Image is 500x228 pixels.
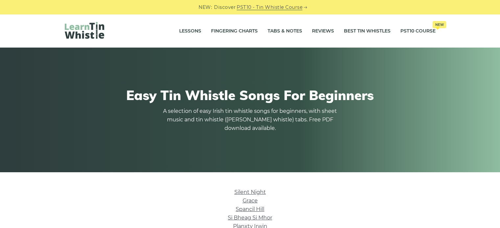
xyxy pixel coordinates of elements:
[65,87,436,103] h1: Easy Tin Whistle Songs For Beginners
[268,23,302,39] a: Tabs & Notes
[243,197,258,204] a: Grace
[433,21,446,28] span: New
[228,215,272,221] a: Si­ Bheag Si­ Mhor
[234,189,266,195] a: Silent Night
[161,107,339,133] p: A selection of easy Irish tin whistle songs for beginners, with sheet music and tin whistle ([PER...
[400,23,436,39] a: PST10 CourseNew
[211,23,258,39] a: Fingering Charts
[236,206,264,212] a: Spancil Hill
[344,23,391,39] a: Best Tin Whistles
[179,23,201,39] a: Lessons
[65,22,104,39] img: LearnTinWhistle.com
[312,23,334,39] a: Reviews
